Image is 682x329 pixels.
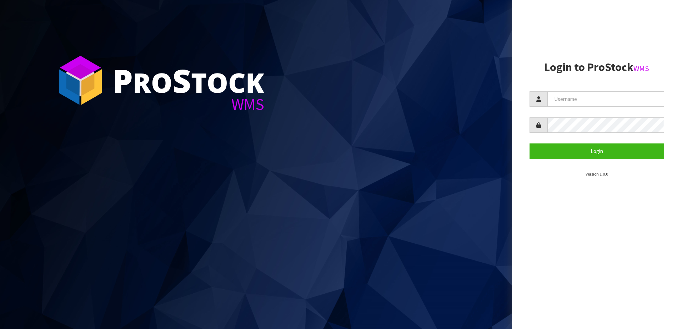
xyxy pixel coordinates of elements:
input: Username [547,91,665,107]
small: Version 1.0.0 [586,171,608,177]
div: WMS [112,96,264,112]
div: ro tock [112,64,264,96]
span: P [112,59,133,102]
button: Login [530,143,665,159]
small: WMS [633,64,649,73]
h2: Login to ProStock [530,61,665,74]
img: ProStock Cube [54,54,107,107]
span: S [172,59,191,102]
